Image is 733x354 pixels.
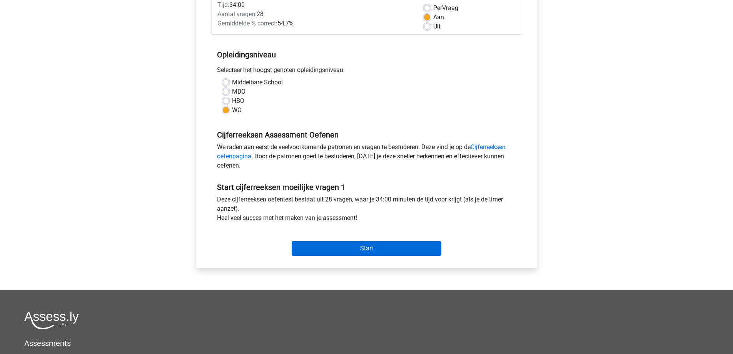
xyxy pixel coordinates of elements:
[292,241,441,256] input: Start
[433,3,458,13] label: Vraag
[217,1,229,8] span: Tijd:
[24,339,709,348] h5: Assessments
[433,4,442,12] span: Per
[433,13,444,22] label: Aan
[211,195,522,226] div: Deze cijferreeksen oefentest bestaat uit 28 vragen, waar je 34:00 minuten de tijd voor krijgt (al...
[212,0,418,10] div: 34:00
[232,106,242,115] label: WO
[212,19,418,28] div: 54,7%
[217,130,516,139] h5: Cijferreeksen Assessment Oefenen
[232,87,245,96] label: MBO
[232,78,283,87] label: Middelbare School
[212,10,418,19] div: 28
[211,143,522,173] div: We raden aan eerst de veelvoorkomende patronen en vragen te bestuderen. Deze vind je op de . Door...
[217,47,516,62] h5: Opleidingsniveau
[217,20,277,27] span: Gemiddelde % correct:
[433,22,441,31] label: Uit
[24,311,79,329] img: Assessly logo
[211,65,522,78] div: Selecteer het hoogst genoten opleidingsniveau.
[217,10,257,18] span: Aantal vragen:
[232,96,244,106] label: HBO
[217,183,516,192] h5: Start cijferreeksen moeilijke vragen 1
